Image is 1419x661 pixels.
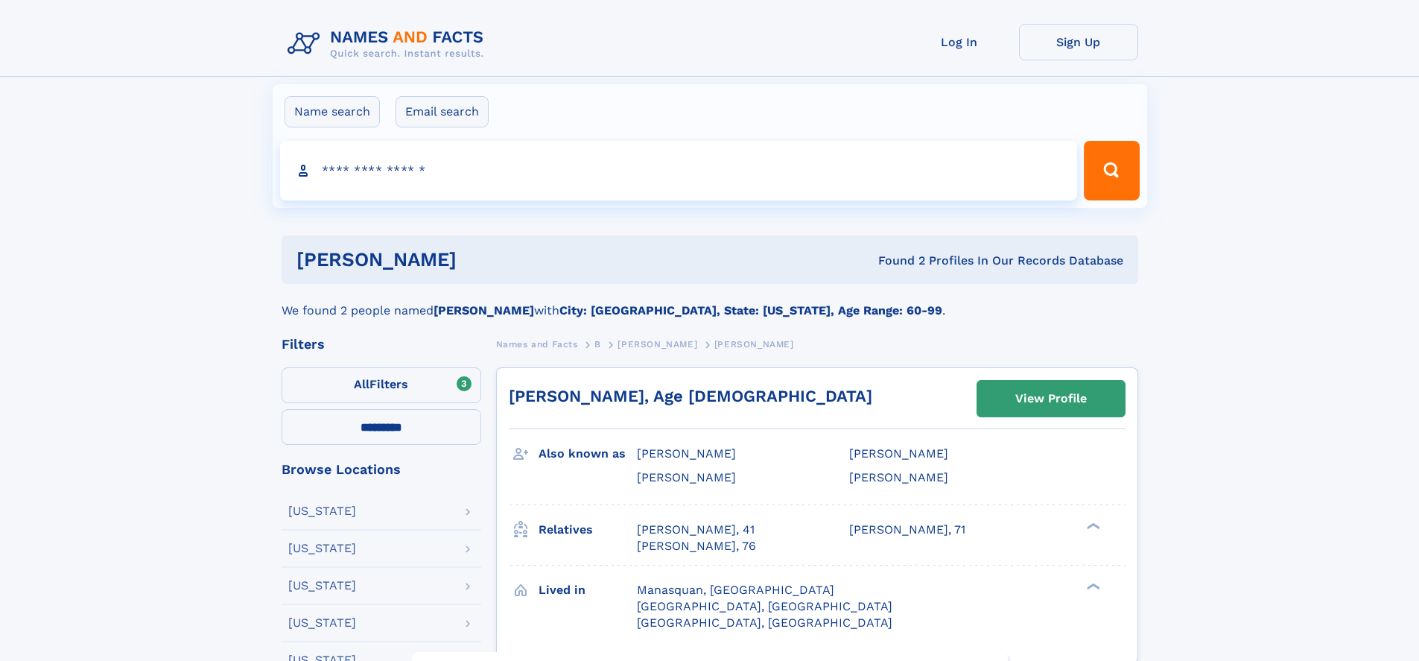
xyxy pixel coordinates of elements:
label: Filters [282,367,481,403]
div: We found 2 people named with . [282,284,1138,320]
div: [US_STATE] [288,617,356,629]
div: [US_STATE] [288,580,356,592]
h1: [PERSON_NAME] [296,250,667,269]
span: Manasquan, [GEOGRAPHIC_DATA] [637,583,834,597]
span: [PERSON_NAME] [714,339,794,350]
a: [PERSON_NAME], Age [DEMOGRAPHIC_DATA] [509,387,872,405]
div: Browse Locations [282,463,481,476]
input: search input [280,141,1078,200]
button: Search Button [1084,141,1139,200]
label: Name search [285,96,380,127]
h3: Lived in [539,578,637,603]
div: ❯ [1083,521,1101,531]
span: [PERSON_NAME] [849,470,948,484]
a: [PERSON_NAME], 76 [637,538,756,554]
span: B [594,339,601,350]
a: [PERSON_NAME], 41 [637,522,755,538]
a: Log In [900,24,1019,60]
a: Sign Up [1019,24,1138,60]
b: City: [GEOGRAPHIC_DATA], State: [US_STATE], Age Range: 60-99 [559,303,942,317]
div: View Profile [1015,382,1087,416]
a: [PERSON_NAME] [618,335,697,353]
h3: Also known as [539,441,637,467]
span: [PERSON_NAME] [849,446,948,461]
div: Filters [282,338,481,351]
b: [PERSON_NAME] [434,303,534,317]
span: [PERSON_NAME] [637,446,736,461]
div: [US_STATE] [288,505,356,517]
div: Found 2 Profiles In Our Records Database [667,253,1123,269]
span: All [354,377,369,391]
span: [GEOGRAPHIC_DATA], [GEOGRAPHIC_DATA] [637,599,892,613]
label: Email search [396,96,489,127]
span: [GEOGRAPHIC_DATA], [GEOGRAPHIC_DATA] [637,616,892,630]
div: ❯ [1083,581,1101,591]
h3: Relatives [539,517,637,543]
a: View Profile [977,381,1125,417]
a: [PERSON_NAME], 71 [849,522,965,538]
span: [PERSON_NAME] [618,339,697,350]
span: [PERSON_NAME] [637,470,736,484]
a: B [594,335,601,353]
a: Names and Facts [496,335,578,353]
div: [US_STATE] [288,543,356,554]
img: Logo Names and Facts [282,24,496,64]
